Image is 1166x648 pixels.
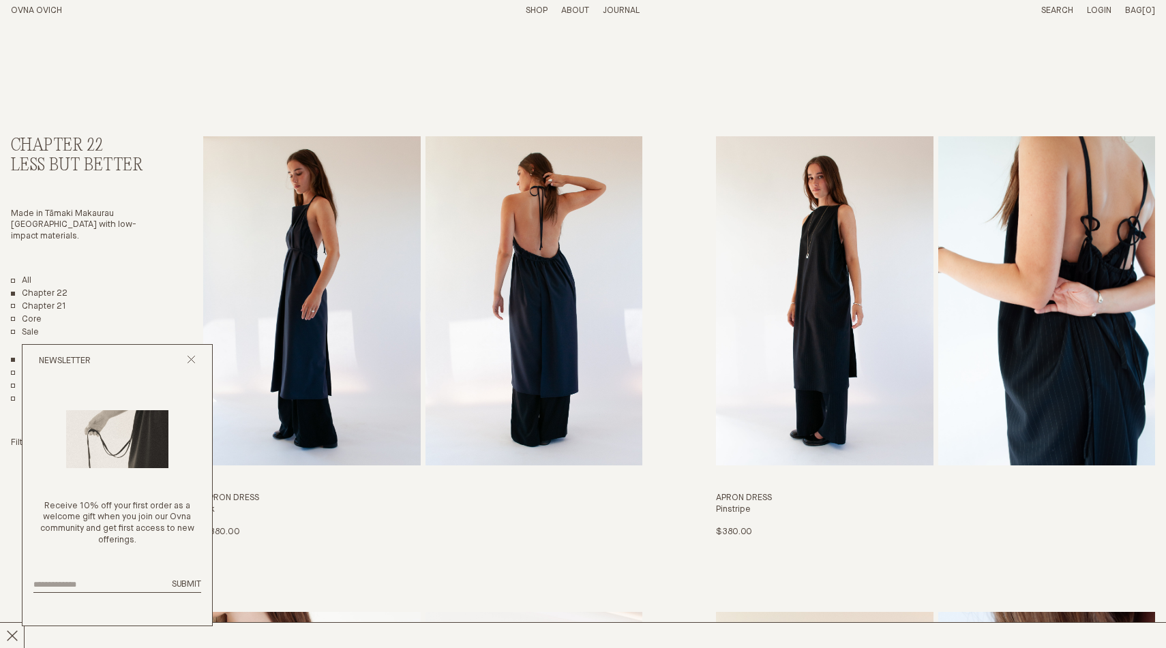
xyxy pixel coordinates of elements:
a: Apron Dress [716,136,1155,538]
span: $380.00 [716,527,752,536]
a: All [11,275,31,287]
a: Bottoms [11,393,56,405]
a: Login [1087,6,1111,15]
span: $380.00 [203,527,239,536]
h4: Ink [203,504,642,516]
span: Bag [1125,6,1142,15]
h3: Apron Dress [716,493,1155,504]
button: Submit [172,579,201,591]
a: Search [1041,6,1073,15]
a: Journal [603,6,640,15]
span: Submit [172,580,201,589]
h2: Newsletter [39,356,91,367]
h3: Less But Better [11,156,145,176]
img: Apron Dress [716,136,933,465]
a: Dresses [11,368,56,380]
a: Shop [526,6,548,15]
p: Made in Tāmaki Makaurau [GEOGRAPHIC_DATA] with low-impact materials. [11,209,145,243]
h2: Chapter 22 [11,136,145,156]
a: Tops [11,381,42,392]
a: Core [11,314,42,326]
a: Apron Dress [203,136,642,538]
a: Chapter 21 [11,301,66,313]
summary: About [561,5,589,17]
p: Receive 10% off your first order as a welcome gift when you join our Ovna community and get first... [33,501,201,547]
a: Chapter 22 [11,288,68,300]
a: Home [11,6,62,15]
img: Apron Dress [203,136,420,465]
a: Show All [11,355,31,367]
h3: Apron Dress [203,493,642,504]
button: Close popup [187,355,196,368]
a: Sale [11,327,39,339]
summary: Filter [11,437,40,449]
span: [0] [1142,6,1155,15]
h4: Pinstripe [716,504,1155,516]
